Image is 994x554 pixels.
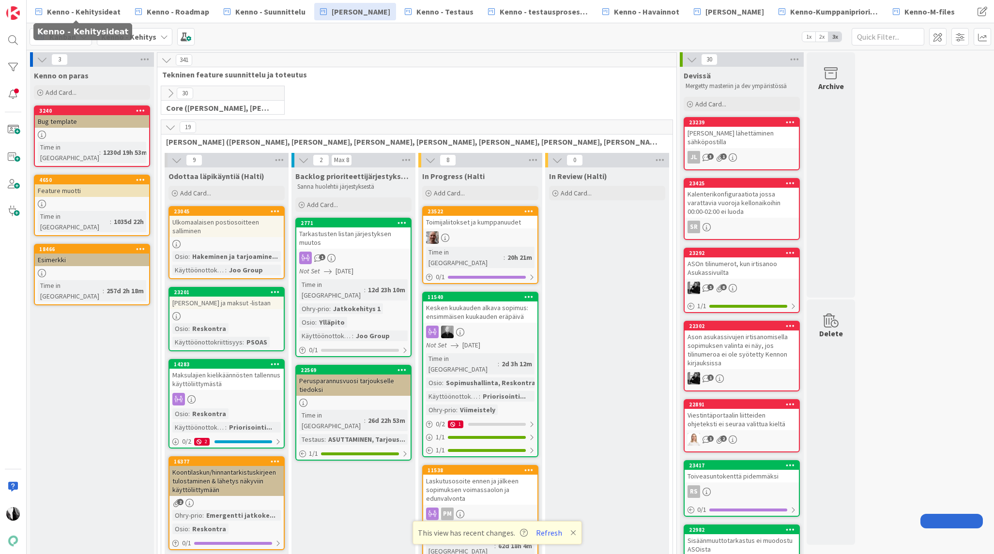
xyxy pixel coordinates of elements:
[423,326,537,338] div: MV
[436,432,445,442] span: 1 / 1
[685,249,799,279] div: 23292ASOn tilinumerot, kun irtisanoo Asukassivuilta
[166,137,660,147] span: Halti (Sebastian, VilleH, Riikka, Antti, MikkoV, PetriH, PetriM)
[689,323,799,329] div: 22302
[688,3,770,20] a: [PERSON_NAME]
[190,408,229,419] div: Reskontra
[790,6,878,17] span: Kenno-Kumppanipriorisointi
[227,422,275,433] div: Priorisointi...
[190,323,229,334] div: Reskontra
[428,467,537,474] div: 11538
[366,415,408,426] div: 26d 22h 53m
[443,377,538,388] div: Sopimushallinta, Reskontra
[172,251,188,262] div: Osio
[295,171,412,181] span: Backlog prioriteettijärjestyksessä (Halti)
[428,294,537,300] div: 11540
[423,508,537,520] div: PM
[614,6,679,17] span: Kenno - Havainnot
[685,330,799,369] div: Ason asukassivujen irtisanomisella sopimuksen valinta ei näy, jos tilinumeroa ei ole syötetty Ken...
[685,322,799,369] div: 22302Ason asukassivujen irtisanomisella sopimuksen valinta ei näy, jos tilinumeroa ei ole syötett...
[6,507,20,521] img: KV
[190,251,280,262] div: Hakeminen ja tarjoamine...
[426,353,498,374] div: Time in [GEOGRAPHIC_DATA]
[202,510,204,521] span: :
[295,218,412,357] a: 2771Tarkastusten listan järjestyksen muutosNot Set[DATE]Time in [GEOGRAPHIC_DATA]:12d 23h 10mOhry...
[705,6,764,17] span: [PERSON_NAME]
[104,285,146,296] div: 257d 2h 18m
[162,70,664,79] span: Tekninen feature suunnittelu ja toteutus
[296,366,411,374] div: 22569
[39,177,149,183] div: 4650
[684,117,800,170] a: 23239[PERSON_NAME] lähettäminen sähköpostillaJL
[505,252,535,263] div: 20h 21m
[685,485,799,498] div: RS
[423,301,537,323] div: Kesken kuukauden alkava sopimus: ensimmäisen kuukauden eräpäivä
[685,221,799,233] div: SR
[296,227,411,249] div: Tarkastusten listan järjestyksen muutos
[440,154,456,166] span: 8
[299,330,352,341] div: Käyttöönottokriittisyys
[35,176,149,197] div: 4650Feature muotti
[418,527,528,539] span: This view has recent changes.
[174,458,284,465] div: 16377
[423,207,537,228] div: 23522Toimijaliitokset ja kumppanuudet
[168,287,285,351] a: 23201[PERSON_NAME] ja maksut -listaanOsio:ReskontraKäyttöönottokriittisyys:PSOAS
[802,32,815,42] span: 1x
[685,151,799,164] div: JL
[436,445,445,455] span: 1 / 1
[480,391,528,402] div: Priorisointi...
[46,88,76,97] span: Add Card...
[448,420,463,428] div: 1
[500,6,588,17] span: Kenno - testausprosessi/Featureflagit
[301,220,411,226] div: 2771
[244,337,270,347] div: PSOAS
[227,265,265,275] div: Joo Group
[204,510,278,521] div: Emergentti jatkoke...
[685,400,799,409] div: 22891
[169,288,284,309] div: 23201[PERSON_NAME] ja maksut -listaan
[707,374,714,381] span: 1
[689,119,799,126] div: 23239
[499,359,535,369] div: 2d 3h 12m
[685,257,799,279] div: ASOn tilinumerot, kun irtisanoo Asukassivuilta
[596,3,685,20] a: Kenno - Havainnot
[685,127,799,148] div: [PERSON_NAME] lähettäminen sähköpostilla
[101,32,156,42] b: Kenno - Kehitys
[697,505,706,515] span: 0 / 1
[423,293,537,301] div: 11540
[366,284,408,295] div: 12d 23h 10m
[172,323,188,334] div: Osio
[828,32,841,42] span: 3x
[422,171,485,181] span: In Progress (Halti
[707,435,714,442] span: 1
[299,434,324,445] div: Testaus
[35,254,149,266] div: Esimerkki
[188,251,190,262] span: :
[334,158,349,163] div: Max 8
[169,360,284,369] div: 14283
[685,179,799,188] div: 23425
[194,438,210,446] div: 2
[176,54,192,66] span: 341
[697,301,706,311] span: 1 / 1
[688,433,700,446] img: SL
[720,284,727,290] span: 8
[456,404,458,415] span: :
[172,408,188,419] div: Osio
[34,175,150,236] a: 4650Feature muottiTime in [GEOGRAPHIC_DATA]:1035d 22h
[314,3,396,20] a: [PERSON_NAME]
[299,317,315,328] div: Osio
[685,525,799,534] div: 22982
[426,391,479,402] div: Käyttöönottokriittisyys
[180,189,211,197] span: Add Card...
[172,337,243,347] div: Käyttöönottokriittisyys
[38,280,103,301] div: Time in [GEOGRAPHIC_DATA]
[299,410,364,431] div: Time in [GEOGRAPHIC_DATA]
[426,377,442,388] div: Osio
[685,282,799,294] div: KM
[701,54,718,65] span: 30
[436,272,445,282] span: 0 / 1
[685,179,799,218] div: 23425Kalenterikonfiguraatiota jossa varattavia vuoroja kellonaikoihin 00:00-02:00 ei luoda
[35,106,149,115] div: 3240
[685,400,799,430] div: 22891Viestintäportaalin liitteiden ohjeteksti ei seuraa valittua kieltä
[188,323,190,334] span: :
